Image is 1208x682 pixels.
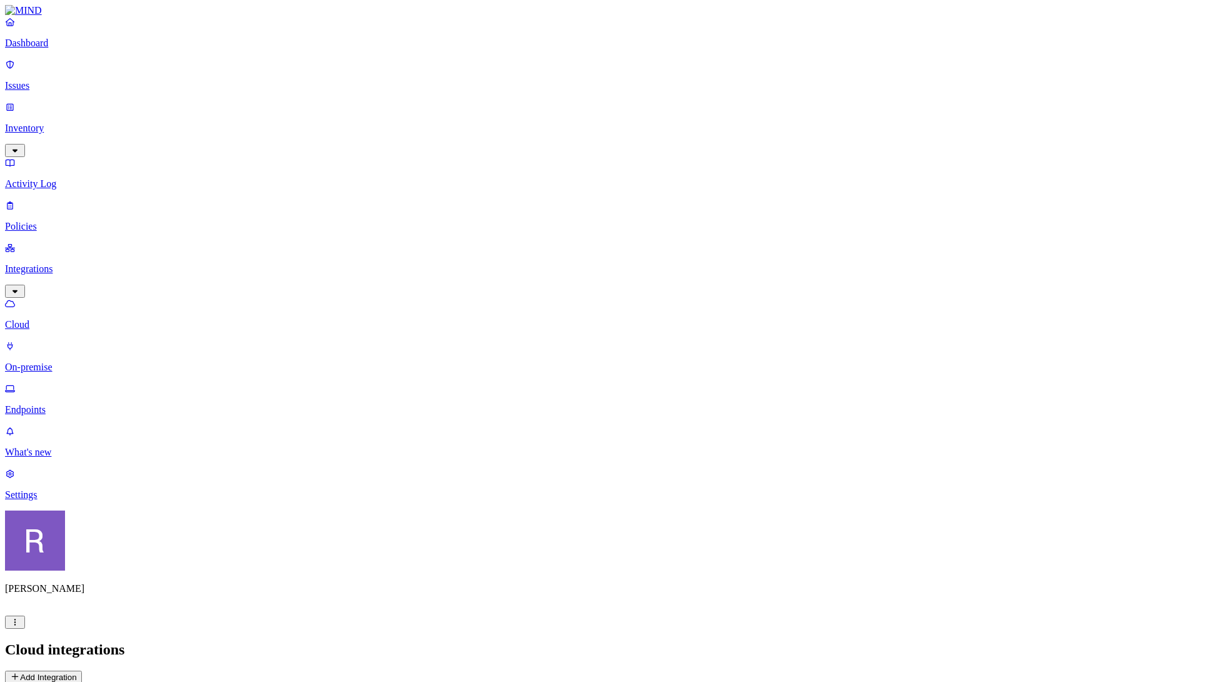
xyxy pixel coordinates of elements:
[5,123,1203,134] p: Inventory
[5,178,1203,190] p: Activity Log
[5,319,1203,330] p: Cloud
[5,468,1203,501] a: Settings
[5,5,42,16] img: MIND
[5,16,1203,49] a: Dashboard
[5,511,65,571] img: Rich Thompson
[5,157,1203,190] a: Activity Log
[5,80,1203,91] p: Issues
[5,298,1203,330] a: Cloud
[5,447,1203,458] p: What's new
[5,101,1203,155] a: Inventory
[5,425,1203,458] a: What's new
[5,489,1203,501] p: Settings
[5,362,1203,373] p: On-premise
[5,242,1203,296] a: Integrations
[5,263,1203,275] p: Integrations
[5,38,1203,49] p: Dashboard
[5,383,1203,415] a: Endpoints
[5,5,1203,16] a: MIND
[5,583,1203,594] p: [PERSON_NAME]
[5,59,1203,91] a: Issues
[5,641,1203,658] h2: Cloud integrations
[5,200,1203,232] a: Policies
[5,404,1203,415] p: Endpoints
[5,221,1203,232] p: Policies
[5,340,1203,373] a: On-premise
